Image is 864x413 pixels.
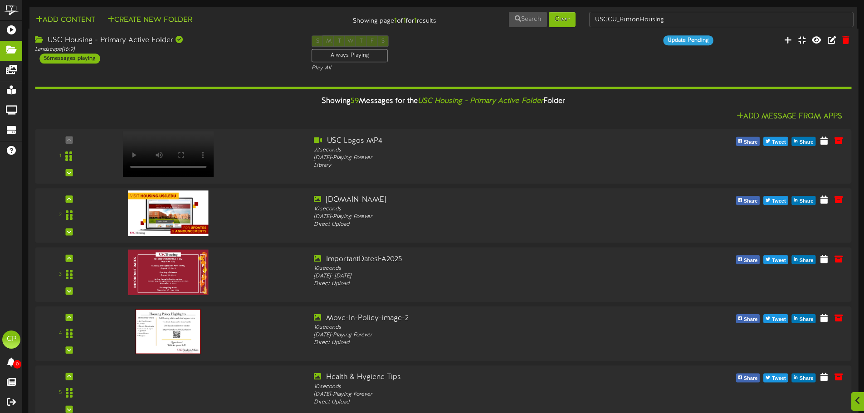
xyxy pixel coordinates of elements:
[314,313,640,324] div: Move-In-Policy-image-2
[314,383,640,390] div: 10 seconds
[734,111,845,122] button: Add Message From Apps
[736,137,760,146] button: Share
[742,315,760,325] span: Share
[314,221,640,229] div: Direct Upload
[792,137,816,146] button: Share
[312,49,388,62] div: Always Playing
[394,17,397,25] strong: 1
[314,324,640,331] div: 10 seconds
[549,12,576,27] button: Clear
[314,195,640,205] div: [DOMAIN_NAME]
[418,97,543,105] i: USC Housing - Primary Active Folder
[798,315,815,325] span: Share
[792,314,816,323] button: Share
[13,360,21,369] span: 0
[414,17,417,25] strong: 1
[763,255,788,264] button: Tweet
[798,256,815,266] span: Share
[792,255,816,264] button: Share
[314,390,640,398] div: [DATE] - Playing Forever
[742,196,760,206] span: Share
[742,137,760,147] span: Share
[314,154,640,162] div: [DATE] - Playing Forever
[312,65,575,73] div: Play All
[736,196,760,205] button: Share
[314,331,640,339] div: [DATE] - Playing Forever
[135,309,201,354] img: 355ebe3c-9b2b-4fb5-a12b-04873e6f2ea3.jpg
[736,374,760,383] button: Share
[128,250,209,295] img: be6c3767-e068-41d9-b667-f3eb0086a26c.jpg
[763,314,788,323] button: Tweet
[770,374,787,384] span: Tweet
[770,196,787,206] span: Tweet
[304,11,443,26] div: Showing page of for results
[798,374,815,384] span: Share
[509,12,547,27] button: Search
[314,272,640,280] div: [DATE] - [DATE]
[314,265,640,272] div: 10 seconds
[770,256,787,266] span: Tweet
[314,136,640,146] div: USC Logos MP4
[28,92,858,111] div: Showing Messages for the Folder
[742,374,760,384] span: Share
[770,315,787,325] span: Tweet
[742,256,760,266] span: Share
[351,97,359,105] span: 59
[314,205,640,213] div: 10 seconds
[128,190,209,236] img: f178b5d0-1b16-4a8b-8848-1ec877d34465.jpg
[314,280,640,288] div: Direct Upload
[403,17,406,25] strong: 1
[314,146,640,154] div: 22 seconds
[314,162,640,170] div: Library
[35,35,298,46] div: USC Housing - Primary Active Folder
[2,330,20,349] div: CP
[314,372,640,383] div: Health & Hygiene Tips
[736,255,760,264] button: Share
[792,374,816,383] button: Share
[663,35,713,45] div: Update Pending
[105,15,195,26] button: Create New Folder
[35,46,298,53] div: Landscape ( 16:9 )
[314,398,640,406] div: Direct Upload
[763,374,788,383] button: Tweet
[798,196,815,206] span: Share
[736,314,760,323] button: Share
[33,15,98,26] button: Add Content
[314,254,640,265] div: ImportantDatesFA2025
[314,339,640,347] div: Direct Upload
[39,53,100,63] div: 56 messages playing
[792,196,816,205] button: Share
[763,137,788,146] button: Tweet
[798,137,815,147] span: Share
[770,137,787,147] span: Tweet
[314,213,640,221] div: [DATE] - Playing Forever
[589,12,854,27] input: -- Search Folders by Name --
[763,196,788,205] button: Tweet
